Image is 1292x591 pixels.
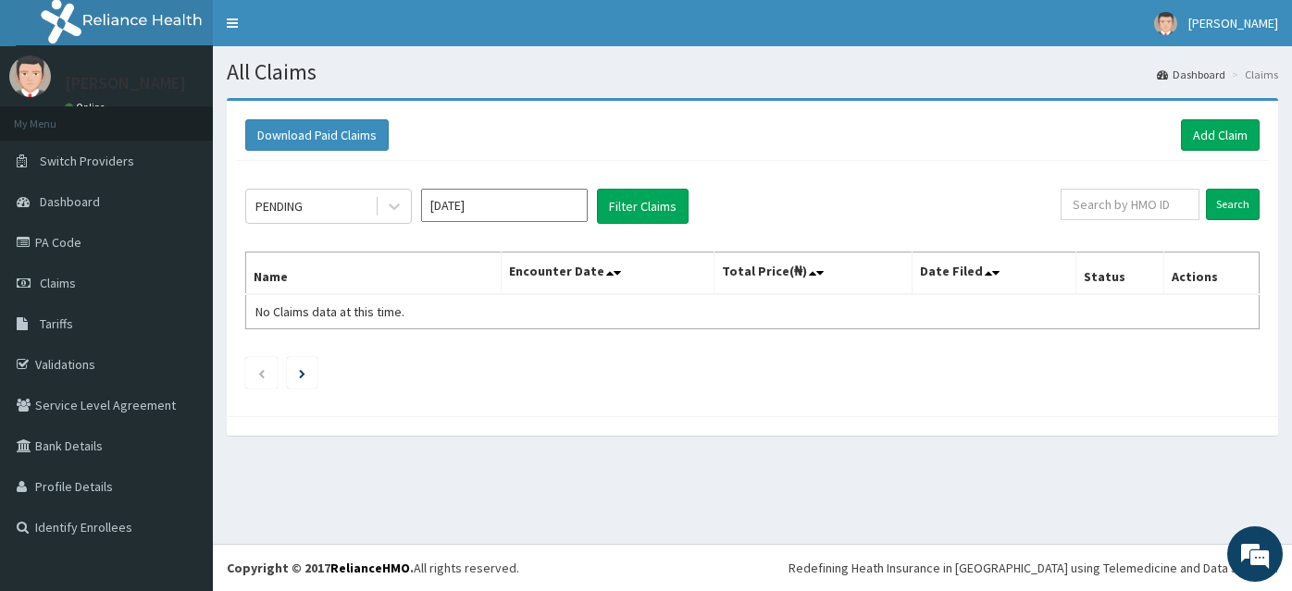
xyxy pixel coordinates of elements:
[246,252,502,295] th: Name
[227,60,1278,84] h1: All Claims
[255,303,404,320] span: No Claims data at this time.
[40,275,76,291] span: Claims
[1227,67,1278,82] li: Claims
[255,197,303,215] div: PENDING
[257,364,266,381] a: Previous page
[421,189,588,222] input: Select Month and Year
[9,55,51,97] img: User Image
[65,75,186,92] p: [PERSON_NAME]
[714,252,913,295] th: Total Price(₦)
[330,560,410,576] a: RelianceHMO
[1075,252,1163,295] th: Status
[1154,12,1177,35] img: User Image
[245,119,389,151] button: Download Paid Claims
[213,544,1292,591] footer: All rights reserved.
[597,189,689,224] button: Filter Claims
[40,193,100,210] span: Dashboard
[912,252,1075,295] th: Date Filed
[789,559,1278,577] div: Redefining Heath Insurance in [GEOGRAPHIC_DATA] using Telemedicine and Data Science!
[501,252,714,295] th: Encounter Date
[1188,15,1278,31] span: [PERSON_NAME]
[227,560,414,576] strong: Copyright © 2017 .
[40,315,73,332] span: Tariffs
[65,101,109,114] a: Online
[1181,119,1260,151] a: Add Claim
[40,153,134,169] span: Switch Providers
[1164,252,1260,295] th: Actions
[1206,189,1260,220] input: Search
[299,364,305,381] a: Next page
[1157,67,1225,82] a: Dashboard
[1061,189,1199,220] input: Search by HMO ID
